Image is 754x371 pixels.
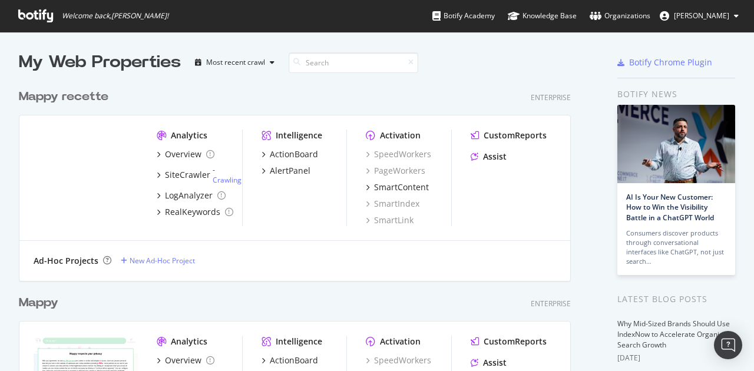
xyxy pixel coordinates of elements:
[276,130,322,141] div: Intelligence
[531,299,571,309] div: Enterprise
[262,165,310,177] a: AlertPanel
[366,214,414,226] a: SmartLink
[617,353,735,363] div: [DATE]
[19,294,63,312] a: Mappy
[121,256,195,266] a: New Ad-Hoc Project
[483,151,507,163] div: Assist
[19,88,108,105] div: Mappy recette
[432,10,495,22] div: Botify Academy
[165,169,210,181] div: SiteCrawler
[157,148,214,160] a: Overview
[157,355,214,366] a: Overview
[157,190,226,201] a: LogAnalyzer
[34,255,98,267] div: Ad-Hoc Projects
[374,181,429,193] div: SmartContent
[617,57,712,68] a: Botify Chrome Plugin
[629,57,712,68] div: Botify Chrome Plugin
[380,336,421,347] div: Activation
[165,190,213,201] div: LogAnalyzer
[262,355,318,366] a: ActionBoard
[617,88,735,101] div: Botify news
[289,52,418,73] input: Search
[190,53,279,72] button: Most recent crawl
[484,130,547,141] div: CustomReports
[19,294,58,312] div: Mappy
[714,331,742,359] div: Open Intercom Messenger
[484,336,547,347] div: CustomReports
[531,92,571,102] div: Enterprise
[165,148,201,160] div: Overview
[380,130,421,141] div: Activation
[617,319,730,350] a: Why Mid-Sized Brands Should Use IndexNow to Accelerate Organic Search Growth
[626,192,714,222] a: AI Is Your New Customer: How to Win the Visibility Battle in a ChatGPT World
[590,10,650,22] div: Organizations
[19,51,181,74] div: My Web Properties
[366,198,419,210] a: SmartIndex
[471,357,507,369] a: Assist
[171,336,207,347] div: Analytics
[270,165,310,177] div: AlertPanel
[165,206,220,218] div: RealKeywords
[213,165,242,185] div: -
[206,59,265,66] div: Most recent crawl
[165,355,201,366] div: Overview
[171,130,207,141] div: Analytics
[157,165,242,185] a: SiteCrawler- Crawling
[483,357,507,369] div: Assist
[157,206,233,218] a: RealKeywords
[262,148,318,160] a: ActionBoard
[270,148,318,160] div: ActionBoard
[366,165,425,177] a: PageWorkers
[366,148,431,160] a: SpeedWorkers
[130,256,195,266] div: New Ad-Hoc Project
[213,175,242,185] a: Crawling
[471,151,507,163] a: Assist
[276,336,322,347] div: Intelligence
[366,181,429,193] a: SmartContent
[19,88,113,105] a: Mappy recette
[650,6,748,25] button: [PERSON_NAME]
[62,11,168,21] span: Welcome back, [PERSON_NAME] !
[366,355,431,366] a: SpeedWorkers
[617,293,735,306] div: Latest Blog Posts
[270,355,318,366] div: ActionBoard
[674,11,729,21] span: Laetitia Torrelli
[471,336,547,347] a: CustomReports
[471,130,547,141] a: CustomReports
[626,228,726,266] div: Consumers discover products through conversational interfaces like ChatGPT, not just search…
[508,10,577,22] div: Knowledge Base
[617,105,735,183] img: AI Is Your New Customer: How to Win the Visibility Battle in a ChatGPT World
